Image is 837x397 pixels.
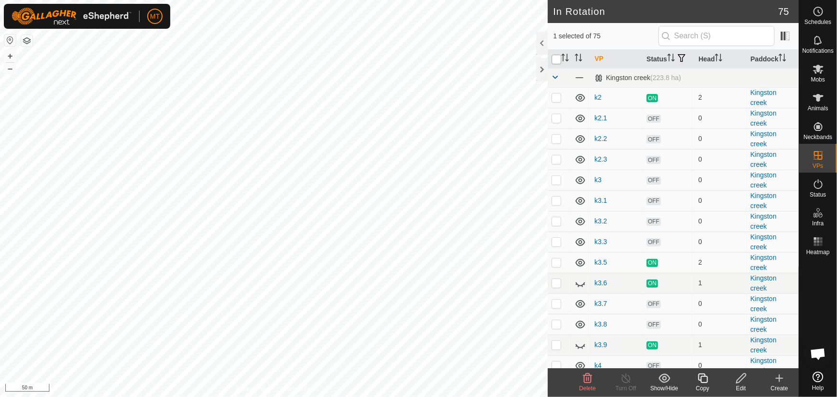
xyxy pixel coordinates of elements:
button: + [4,50,16,62]
a: k2.3 [595,155,607,163]
button: Reset Map [4,35,16,46]
span: ON [647,280,658,288]
td: 0 [695,170,746,190]
a: k3.5 [595,258,607,266]
td: 0 [695,211,746,232]
span: Animals [808,105,828,111]
a: Kingston creek [751,295,777,313]
a: Privacy Policy [236,385,272,393]
div: Show/Hide [645,384,684,393]
td: 0 [695,355,746,376]
span: ON [647,94,658,102]
h2: In Rotation [554,6,778,17]
a: Open chat [804,339,833,368]
span: ON [647,259,658,267]
a: Kingston creek [751,315,777,333]
a: k3.1 [595,197,607,204]
td: 0 [695,293,746,314]
a: Contact Us [283,385,311,393]
a: Kingston creek [751,171,777,189]
p-sorticon: Activate to sort [575,55,582,63]
span: Heatmap [806,249,830,255]
a: Kingston creek [751,274,777,292]
span: 75 [778,4,789,19]
a: Kingston creek [751,130,777,148]
span: Infra [812,221,824,226]
a: k3.8 [595,320,607,328]
a: Kingston creek [751,357,777,374]
a: k3.9 [595,341,607,349]
span: OFF [647,321,661,329]
a: k2.1 [595,114,607,122]
td: 2 [695,252,746,273]
a: k2.2 [595,135,607,142]
span: Schedules [804,19,831,25]
td: 0 [695,128,746,149]
span: OFF [647,362,661,370]
td: 0 [695,314,746,335]
a: Kingston creek [751,109,777,127]
span: OFF [647,176,661,185]
span: ON [647,341,658,350]
a: k2 [595,93,602,101]
span: OFF [647,218,661,226]
a: Kingston creek [751,151,777,168]
a: Kingston creek [751,89,777,106]
div: Turn Off [607,384,645,393]
p-sorticon: Activate to sort [778,55,786,63]
a: k3 [595,176,602,184]
a: k3.2 [595,217,607,225]
div: Kingston creek [595,74,681,82]
th: VP [591,50,643,69]
span: Neckbands [803,134,832,140]
th: Status [643,50,695,69]
th: Head [695,50,746,69]
span: OFF [647,238,661,246]
a: Kingston creek [751,212,777,230]
img: Gallagher Logo [12,8,131,25]
a: Help [799,368,837,395]
div: Copy [684,384,722,393]
input: Search (S) [659,26,775,46]
div: Edit [722,384,760,393]
span: VPs [813,163,823,169]
button: – [4,63,16,74]
td: 0 [695,149,746,170]
th: Paddock [747,50,799,69]
div: Create [760,384,799,393]
span: Help [812,385,824,391]
td: 1 [695,273,746,293]
a: k3.7 [595,300,607,307]
a: k3.6 [595,279,607,287]
span: MT [150,12,160,22]
p-sorticon: Activate to sort [561,55,569,63]
span: (223.8 ha) [650,74,681,82]
td: 2 [695,87,746,108]
td: 0 [695,108,746,128]
span: Mobs [811,77,825,82]
span: Delete [579,385,596,392]
td: 0 [695,190,746,211]
span: Notifications [802,48,834,54]
a: Kingston creek [751,192,777,210]
td: 0 [695,232,746,252]
span: OFF [647,156,661,164]
span: OFF [647,135,661,143]
span: OFF [647,300,661,308]
p-sorticon: Activate to sort [667,55,675,63]
span: 1 selected of 75 [554,31,659,41]
a: Kingston creek [751,254,777,271]
a: Kingston creek [751,233,777,251]
button: Map Layers [21,35,33,47]
a: Kingston creek [751,336,777,354]
a: k4 [595,362,602,369]
span: Status [810,192,826,198]
span: OFF [647,197,661,205]
a: k3.3 [595,238,607,245]
span: OFF [647,115,661,123]
td: 1 [695,335,746,355]
p-sorticon: Activate to sort [715,55,722,63]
